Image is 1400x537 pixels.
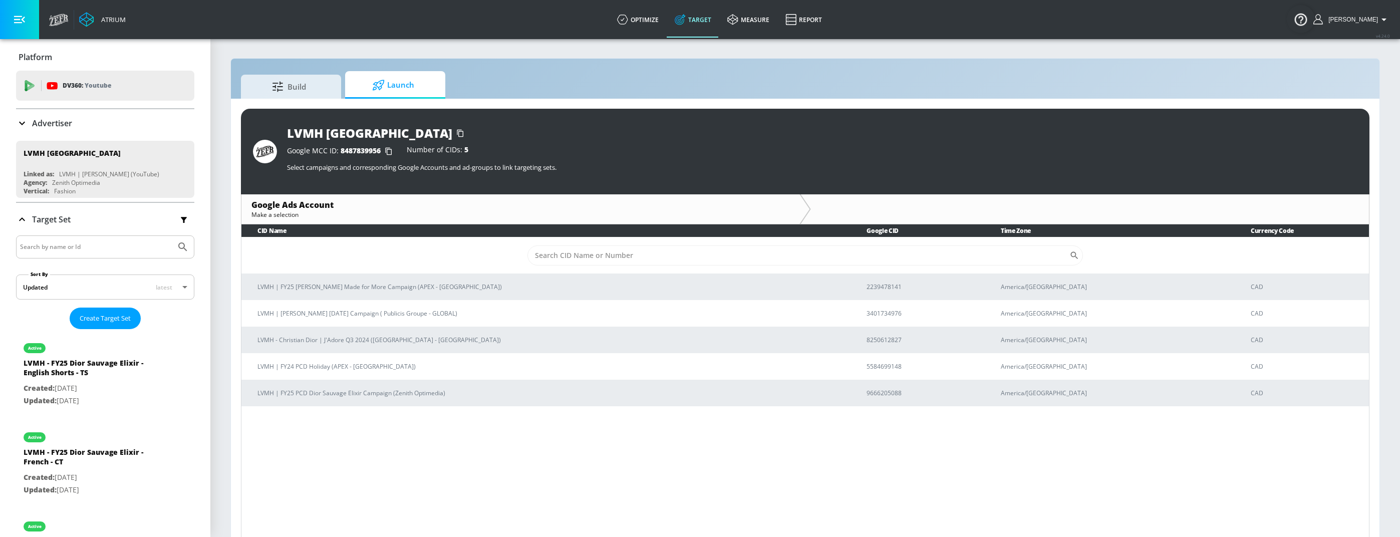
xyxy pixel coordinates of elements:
[1001,308,1227,319] p: America/[GEOGRAPHIC_DATA]
[1313,14,1390,26] button: [PERSON_NAME]
[16,43,194,71] div: Platform
[241,224,851,237] th: CID Name
[867,308,977,319] p: 3401734976
[24,396,57,405] span: Updated:
[257,335,843,345] p: LVMH - Christian Dior | J'Adore Q3 2024 ([GEOGRAPHIC_DATA] - [GEOGRAPHIC_DATA])
[1324,16,1378,23] span: login as: andersson.ceron@zefr.com
[16,333,194,414] div: activeLVMH - FY25 Dior Sauvage Elixir - English Shorts - TSCreated:[DATE]Updated:[DATE]
[28,435,42,440] div: active
[867,282,977,292] p: 2239478141
[1376,33,1390,39] span: v 4.24.0
[257,282,843,292] p: LVMH | FY25 [PERSON_NAME] Made for More Campaign (APEX - [GEOGRAPHIC_DATA])
[1251,308,1361,319] p: CAD
[251,75,327,99] span: Build
[1001,282,1227,292] p: America/[GEOGRAPHIC_DATA]
[20,240,172,253] input: Search by name or Id
[257,361,843,372] p: LVMH | FY24 PCD Holiday (APEX - [GEOGRAPHIC_DATA])
[241,194,799,224] div: Google Ads AccountMake a selection
[24,395,164,407] p: [DATE]
[28,346,42,351] div: active
[63,80,111,91] p: DV360:
[24,485,57,494] span: Updated:
[29,271,50,278] label: Sort By
[32,118,72,129] p: Advertiser
[1251,388,1361,398] p: CAD
[19,52,52,63] p: Platform
[777,2,830,38] a: Report
[1001,388,1227,398] p: America/[GEOGRAPHIC_DATA]
[1235,224,1369,237] th: Currency Code
[24,484,164,496] p: [DATE]
[16,422,194,503] div: activeLVMH - FY25 Dior Sauvage Elixir - French - CTCreated:[DATE]Updated:[DATE]
[28,524,42,529] div: active
[341,146,381,155] span: 8487839956
[867,335,977,345] p: 8250612827
[257,388,843,398] p: LVMH | FY25 PCD Dior Sauvage Elixir Campaign (Zenith Optimedia)
[24,187,49,195] div: Vertical:
[24,170,54,178] div: Linked as:
[59,170,159,178] div: LVMH | [PERSON_NAME] (YouTube)
[464,145,468,154] span: 5
[719,2,777,38] a: measure
[24,148,121,158] div: LVMH [GEOGRAPHIC_DATA]
[851,224,985,237] th: Google CID
[287,163,1357,172] p: Select campaigns and corresponding Google Accounts and ad-groups to link targeting sets.
[24,358,164,382] div: LVMH - FY25 Dior Sauvage Elixir - English Shorts - TS
[16,203,194,236] div: Target Set
[867,361,977,372] p: 5584699148
[1251,361,1361,372] p: CAD
[97,15,126,24] div: Atrium
[407,146,468,156] div: Number of CIDs:
[1251,282,1361,292] p: CAD
[24,472,55,482] span: Created:
[16,141,194,198] div: LVMH [GEOGRAPHIC_DATA]Linked as:LVMH | [PERSON_NAME] (YouTube)Agency:Zenith OptimediaVertical:Fas...
[527,245,1070,265] input: Search CID Name or Number
[24,447,164,471] div: LVMH - FY25 Dior Sauvage Elixir - French - CT
[85,80,111,91] p: Youtube
[70,308,141,329] button: Create Target Set
[16,109,194,137] div: Advertiser
[24,383,55,393] span: Created:
[667,2,719,38] a: Target
[287,146,397,156] div: Google MCC ID:
[54,187,76,195] div: Fashion
[287,125,452,141] div: LVMH [GEOGRAPHIC_DATA]
[985,224,1235,237] th: Time Zone
[32,214,71,225] p: Target Set
[257,308,843,319] p: LVMH | [PERSON_NAME] [DATE] Campaign ( Publicis Groupe - GLOBAL)
[1251,335,1361,345] p: CAD
[79,12,126,27] a: Atrium
[156,283,172,292] span: latest
[23,283,48,292] div: Updated
[355,73,431,97] span: Launch
[867,388,977,398] p: 9666205088
[52,178,100,187] div: Zenith Optimedia
[251,199,789,210] div: Google Ads Account
[527,245,1083,265] div: Search CID Name or Number
[24,382,164,395] p: [DATE]
[251,210,789,219] div: Make a selection
[1001,335,1227,345] p: America/[GEOGRAPHIC_DATA]
[609,2,667,38] a: optimize
[16,71,194,101] div: DV360: Youtube
[1001,361,1227,372] p: America/[GEOGRAPHIC_DATA]
[24,471,164,484] p: [DATE]
[1287,5,1315,33] button: Open Resource Center
[24,178,47,187] div: Agency:
[80,313,131,324] span: Create Target Set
